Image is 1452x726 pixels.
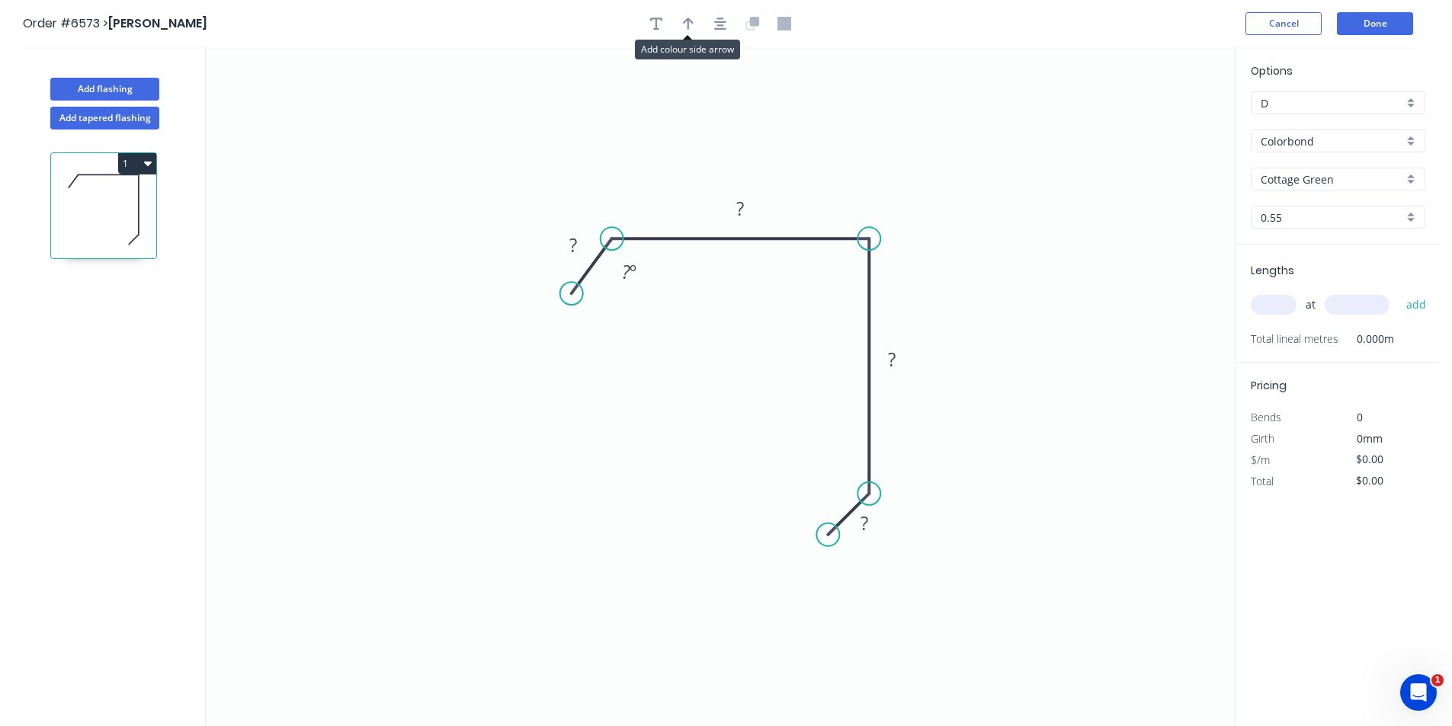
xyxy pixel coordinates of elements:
[1251,474,1274,488] span: Total
[888,347,896,372] tspan: ?
[569,232,577,257] tspan: ?
[1251,453,1270,467] span: $/m
[1357,410,1363,424] span: 0
[50,107,159,130] button: Add tapered flashing
[1357,431,1383,446] span: 0mm
[1261,171,1403,187] input: Colour
[1400,674,1437,711] iframe: Intercom live chat
[1251,263,1294,278] span: Lengths
[1306,294,1316,315] span: at
[23,14,108,32] span: Order #6573 >
[50,78,159,101] button: Add flashing
[1261,133,1403,149] input: Material
[1251,410,1281,424] span: Bends
[736,196,744,221] tspan: ?
[635,40,740,59] div: Add colour side arrow
[118,153,156,174] button: 1
[1261,95,1403,111] input: Price level
[1245,12,1322,35] button: Cancel
[1399,292,1434,318] button: add
[1261,209,1403,225] input: Thickness
[622,259,630,284] tspan: ?
[1251,378,1287,393] span: Pricing
[1251,431,1274,446] span: Girth
[108,14,207,32] span: [PERSON_NAME]
[630,259,636,284] tspan: º
[1337,12,1413,35] button: Done
[861,510,869,536] tspan: ?
[1251,328,1338,350] span: Total lineal metres
[1251,63,1293,78] span: Options
[206,47,1235,726] svg: 0
[1431,674,1444,686] span: 1
[1338,328,1394,350] span: 0.000m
